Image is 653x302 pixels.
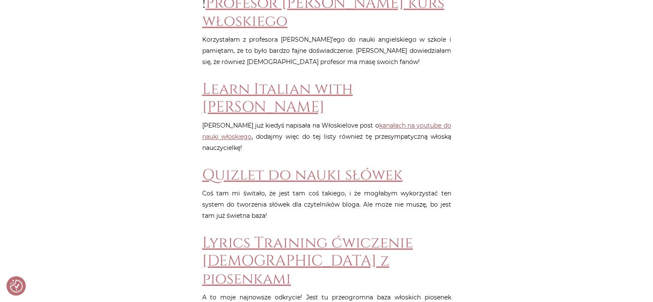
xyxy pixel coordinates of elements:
[202,34,451,67] p: Korzystałam z profesora [PERSON_NAME]’ego do nauki angielskiego w szkole i pamiętam, że to było b...
[202,79,353,117] a: Learn Italian with [PERSON_NAME]
[10,280,23,293] img: Revisit consent button
[10,280,23,293] button: Preferencje co do zgód
[202,165,403,185] a: Quizlet do nauki słówek
[202,188,451,221] p: Coś tam mi świtało, że jest tam coś takiego, i że mogłabym wykorzystać ten system do tworzenia sł...
[202,233,413,289] a: Lyrics Training ćwiczenie [DEMOGRAPHIC_DATA] z piosenkami
[202,120,451,153] p: [PERSON_NAME] już kiedyś napisała na Włoskielove post o , dodajmy więc do tej listy również tę pr...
